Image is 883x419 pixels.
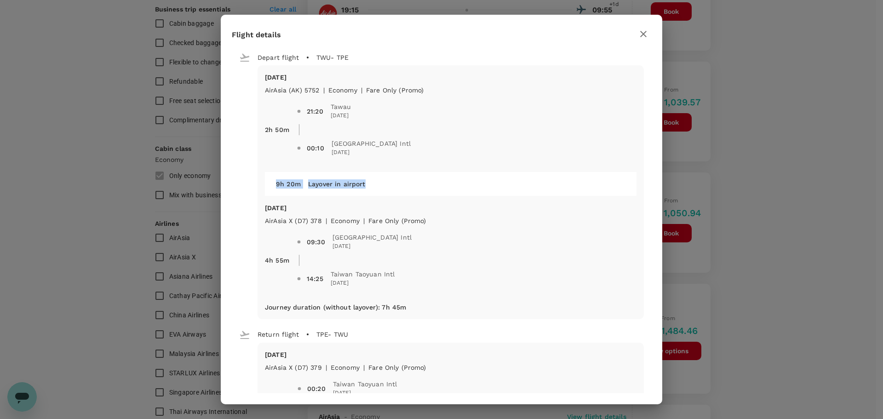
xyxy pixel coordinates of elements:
p: Fare Only (Promo) [366,86,424,95]
span: Taiwan Taoyuan Intl [331,270,395,279]
p: Return flight [258,330,299,339]
p: economy [328,86,357,95]
p: AirAsia X (D7) 379 [265,363,322,372]
p: [DATE] [265,350,636,359]
span: [DATE] [333,389,397,398]
div: 14:25 [307,274,323,283]
span: Tawau [331,102,351,111]
span: | [326,364,327,371]
span: 9h 20m [276,180,301,188]
p: [DATE] [265,73,636,82]
p: TWU - TPE [316,53,349,62]
p: economy [331,363,360,372]
p: 4h 55m [265,256,289,265]
span: | [363,217,365,224]
span: [DATE] [332,148,411,157]
p: Fare Only (Promo) [368,363,426,372]
span: [GEOGRAPHIC_DATA] Intl [333,233,412,242]
p: Fare Only (Promo) [368,216,426,225]
span: | [323,86,325,94]
div: 21:20 [307,107,323,116]
div: 00:10 [307,143,324,153]
span: Layover in airport [308,180,366,188]
p: economy [331,216,360,225]
span: [DATE] [333,242,412,251]
span: | [363,364,365,371]
span: [DATE] [331,279,395,288]
p: TPE - TWU [316,330,348,339]
span: | [326,217,327,224]
span: | [361,86,362,94]
span: [GEOGRAPHIC_DATA] Intl [332,139,411,148]
span: Flight details [232,30,281,39]
p: Depart flight [258,53,299,62]
p: Journey duration (without layover) : 7h 45m [265,303,406,312]
div: 00:20 [307,384,326,393]
div: 09:30 [307,237,325,247]
p: 2h 50m [265,125,289,134]
span: Taiwan Taoyuan Intl [333,379,397,389]
p: AirAsia (AK) 5752 [265,86,320,95]
p: [DATE] [265,203,636,212]
p: AirAsia X (D7) 378 [265,216,322,225]
span: [DATE] [331,111,351,121]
